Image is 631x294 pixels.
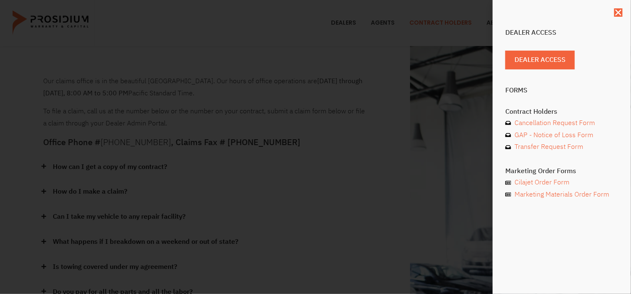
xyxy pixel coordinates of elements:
[505,108,618,115] h4: Contract Holders
[505,29,618,36] h4: Dealer Access
[513,129,594,141] span: GAP - Notice of Loss Form
[513,189,610,201] span: Marketing Materials Order Form
[505,129,618,141] a: GAP - Notice of Loss Form
[505,176,618,189] a: Cilajet Order Form
[505,141,618,153] a: Transfer Request Form
[513,117,595,129] span: Cancellation Request Form
[515,54,566,66] span: Dealer Access
[505,51,575,69] a: Dealer Access
[505,87,618,94] h4: Forms
[513,176,570,189] span: Cilajet Order Form
[505,189,618,201] a: Marketing Materials Order Form
[614,8,623,17] a: Close
[505,117,618,129] a: Cancellation Request Form
[505,168,618,174] h4: Marketing Order Forms
[513,141,584,153] span: Transfer Request Form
